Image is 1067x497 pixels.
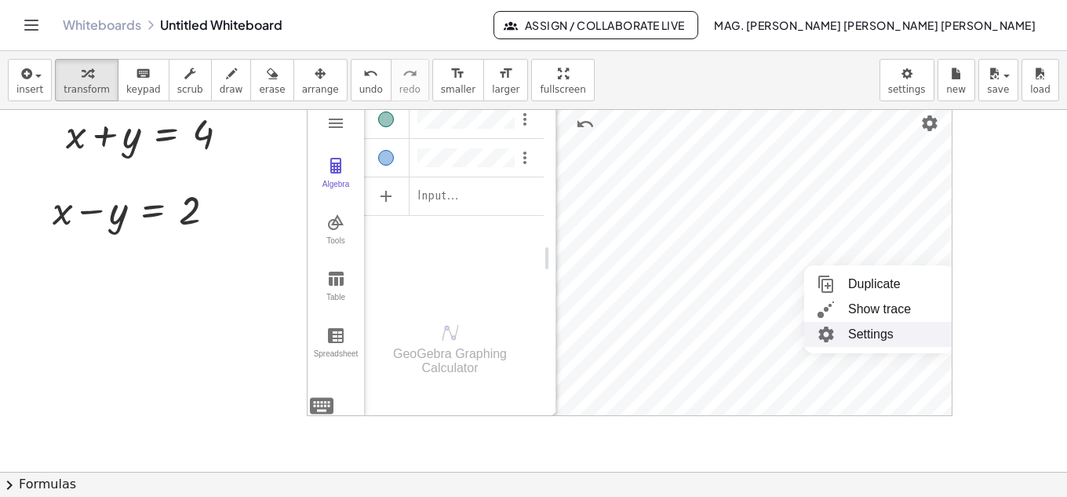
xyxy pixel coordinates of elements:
[399,84,421,95] span: redo
[402,64,417,83] i: redo
[364,100,544,301] div: Algebra
[391,59,429,101] button: redoredo
[714,18,1036,32] span: Mag. [PERSON_NAME] [PERSON_NAME] [PERSON_NAME]
[540,84,585,95] span: fullscreen
[531,59,594,101] button: fullscreen
[367,177,405,215] button: Add Item
[571,110,599,138] button: Undo
[515,148,534,170] button: Options
[1030,84,1051,95] span: load
[220,84,243,95] span: draw
[326,114,345,133] img: Main Menu
[259,84,285,95] span: erase
[938,59,975,101] button: new
[293,59,348,101] button: arrange
[311,180,361,202] div: Algebra
[211,59,252,101] button: draw
[812,297,840,322] img: 2LAPkNIwT8xaTshta7EPaBCt6HjTMWWs2ZPRUdfBnowsj5zLO1tkcURGR5WzJ0NyydebgSlhzZ4EivIKIpIhA1W8fskW3GWW5...
[64,84,110,95] span: transform
[492,84,519,95] span: larger
[311,349,361,371] div: Spreadsheet
[498,64,513,83] i: format_size
[515,110,534,132] button: Options
[804,322,953,347] li: Settings
[55,59,118,101] button: transform
[364,347,536,375] div: GeoGebra Graphing Calculator
[311,293,361,315] div: Table
[987,84,1009,95] span: save
[1021,59,1059,101] button: load
[8,59,52,101] button: insert
[19,13,44,38] button: Toggle navigation
[804,272,953,297] li: Duplicate
[848,297,911,322] div: Show trace
[441,323,460,342] img: svg+xml;base64,PHN2ZyB4bWxucz0iaHR0cDovL3d3dy53My5vcmcvMjAwMC9zdmciIHhtbG5zOnhsaW5rPSJodHRwOi8vd3...
[812,322,840,347] img: svg+xml;base64,PHN2ZyB4bWxucz0iaHR0cDovL3d3dy53My5vcmcvMjAwMC9zdmciIHdpZHRoPSIyNCIgaGVpZ2h0PSIyNC...
[307,100,952,416] div: Graphing Calculator
[879,59,934,101] button: settings
[701,11,1048,39] button: Mag. [PERSON_NAME] [PERSON_NAME] [PERSON_NAME]
[302,84,339,95] span: arrange
[417,184,459,209] div: Input…
[16,84,43,95] span: insert
[118,59,169,101] button: keyboardkeypad
[250,59,293,101] button: erase
[169,59,212,101] button: scrub
[177,84,203,95] span: scrub
[978,59,1018,101] button: save
[483,59,528,101] button: format_sizelarger
[363,64,378,83] i: undo
[556,101,952,415] canvas: Graphics View 1
[888,84,926,95] span: settings
[507,18,685,32] span: Assign / Collaborate Live
[493,11,698,39] button: Assign / Collaborate Live
[351,59,391,101] button: undoundo
[63,17,141,33] a: Whiteboards
[441,84,475,95] span: smaller
[308,392,336,420] img: svg+xml;base64,PHN2ZyB4bWxucz0iaHR0cDovL3d3dy53My5vcmcvMjAwMC9zdmciIHdpZHRoPSIyNCIgaGVpZ2h0PSIyNC...
[450,64,465,83] i: format_size
[136,64,151,83] i: keyboard
[946,84,966,95] span: new
[812,272,840,297] img: svg+xml;base64,PHN2ZyB4bWxucz0iaHR0cDovL3d3dy53My5vcmcvMjAwMC9zdmciIHZpZXdCb3g9IjAgMCAyNCAyNCIgd2...
[311,236,361,258] div: Tools
[126,84,161,95] span: keypad
[359,84,383,95] span: undo
[916,109,944,137] button: Settings
[432,59,484,101] button: format_sizesmaller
